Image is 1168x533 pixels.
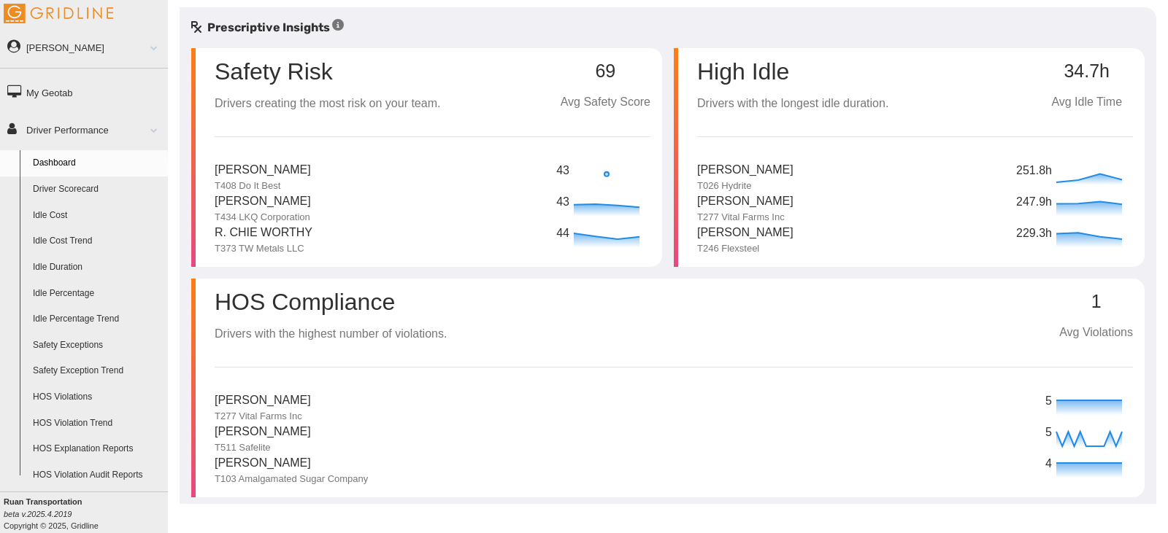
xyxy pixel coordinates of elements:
p: 69 [561,61,650,82]
p: Drivers with the highest number of violations. [215,325,447,343]
p: 229.3h [1016,225,1053,243]
img: Gridline [4,4,113,23]
p: T103 Amalgamated Sugar Company [215,472,368,486]
p: Avg Violations [1059,324,1133,342]
a: Safety Exceptions [26,332,168,359]
p: T373 TW Metals LLC [215,242,312,255]
p: Avg Safety Score [561,93,650,112]
a: Idle Cost Trend [26,228,168,254]
p: 251.8h [1016,162,1053,180]
i: beta v.2025.4.2019 [4,510,72,518]
a: HOS Violations [26,384,168,411]
p: R. Chie Worthy [215,224,312,242]
p: Drivers creating the most risk on your team. [215,95,440,113]
a: Idle Duration [26,254,168,281]
p: T434 LKQ Corporation [215,211,311,224]
p: T026 Hydrite [697,179,794,192]
p: [PERSON_NAME] [697,224,794,242]
p: [PERSON_NAME] [215,161,311,179]
p: [PERSON_NAME] [215,454,368,472]
p: 247.9h [1016,193,1053,211]
p: 5 [1045,424,1053,442]
p: T277 Vital Farms Inc [215,410,311,423]
p: 43 [556,162,570,180]
a: HOS Violation Audit Reports [26,462,168,489]
div: Copyright © 2025, Gridline [4,496,168,532]
p: 44 [556,225,570,243]
p: [PERSON_NAME] [697,161,794,179]
p: T408 Do It Best [215,179,311,192]
h5: Prescriptive Insights [191,19,344,36]
a: HOS Explanation Reports [26,436,168,462]
p: T511 Safelite [215,441,311,454]
p: T246 Flexsteel [697,242,794,255]
p: 4 [1045,455,1053,473]
p: Drivers with the longest idle duration. [697,95,888,113]
a: HOS Violation Trend [26,411,168,437]
a: Idle Cost [26,203,168,229]
p: [PERSON_NAME] [215,392,311,410]
p: 43 [556,193,570,211]
a: Driver Scorecard [26,176,168,203]
a: Idle Percentage Trend [26,306,168,332]
b: Ruan Transportation [4,497,82,506]
p: T277 Vital Farms Inc [697,211,794,224]
p: 1 [1059,292,1133,312]
p: [PERSON_NAME] [215,423,311,441]
p: 5 [1045,392,1053,411]
p: HOS Compliance [215,290,447,314]
p: [PERSON_NAME] [215,192,311,211]
p: Safety Risk [215,60,333,83]
a: Safety Exception Trend [26,358,168,384]
a: Dashboard [26,150,168,176]
p: [PERSON_NAME] [697,192,794,211]
p: High Idle [697,60,888,83]
p: Avg Idle Time [1040,93,1133,112]
a: Idle Percentage [26,281,168,307]
p: 34.7h [1040,61,1133,82]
